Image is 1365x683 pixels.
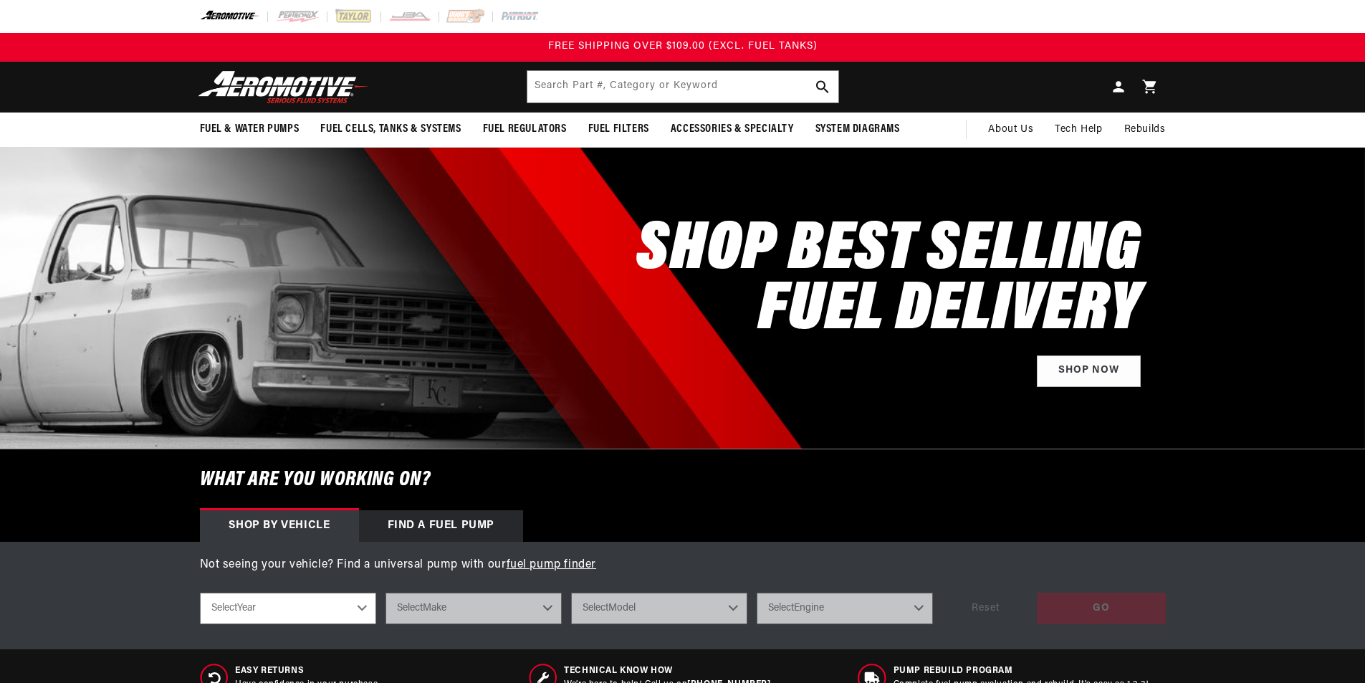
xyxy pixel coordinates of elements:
[578,113,660,146] summary: Fuel Filters
[805,113,911,146] summary: System Diagrams
[588,122,649,137] span: Fuel Filters
[757,593,933,624] select: Engine
[1044,113,1113,147] summary: Tech Help
[636,221,1140,341] h2: SHOP BEST SELLING FUEL DELIVERY
[310,113,471,146] summary: Fuel Cells, Tanks & Systems
[472,113,578,146] summary: Fuel Regulators
[977,113,1044,147] a: About Us
[527,71,838,102] input: Search by Part Number, Category or Keyword
[571,593,747,624] select: Model
[988,124,1033,135] span: About Us
[164,449,1202,510] h6: What are you working on?
[1037,355,1141,388] a: Shop Now
[507,559,597,570] a: fuel pump finder
[660,113,805,146] summary: Accessories & Specialty
[189,113,310,146] summary: Fuel & Water Pumps
[194,70,373,104] img: Aeromotive
[894,665,1149,677] span: Pump Rebuild program
[200,510,359,542] div: Shop by vehicle
[483,122,567,137] span: Fuel Regulators
[359,510,524,542] div: Find a Fuel Pump
[200,556,1166,575] p: Not seeing your vehicle? Find a universal pump with our
[548,41,818,52] span: FREE SHIPPING OVER $109.00 (EXCL. FUEL TANKS)
[1113,113,1177,147] summary: Rebuilds
[235,665,380,677] span: Easy Returns
[807,71,838,102] button: search button
[1055,122,1102,138] span: Tech Help
[1124,122,1166,138] span: Rebuilds
[385,593,562,624] select: Make
[320,122,461,137] span: Fuel Cells, Tanks & Systems
[200,122,300,137] span: Fuel & Water Pumps
[564,665,770,677] span: Technical Know How
[671,122,794,137] span: Accessories & Specialty
[815,122,900,137] span: System Diagrams
[200,593,376,624] select: Year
